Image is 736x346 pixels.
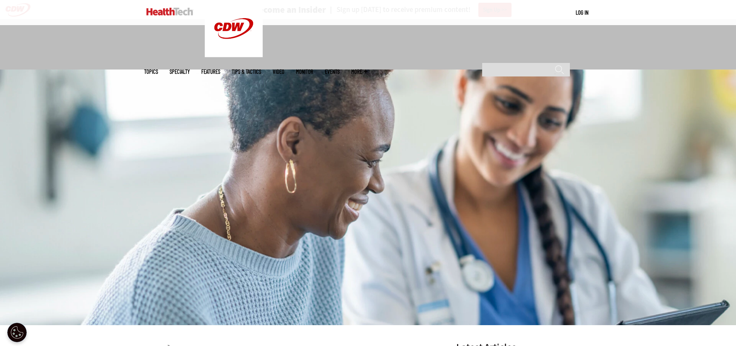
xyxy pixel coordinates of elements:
a: Log in [576,9,588,16]
a: Tips & Tactics [232,69,261,75]
div: Cookie Settings [7,323,27,342]
a: MonITor [296,69,313,75]
span: Specialty [170,69,190,75]
button: Open Preferences [7,323,27,342]
span: Topics [144,69,158,75]
img: Home [146,8,193,15]
a: CDW [205,51,263,59]
a: Video [273,69,284,75]
span: More [351,69,367,75]
div: User menu [576,8,588,17]
a: Events [325,69,340,75]
a: Features [201,69,220,75]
